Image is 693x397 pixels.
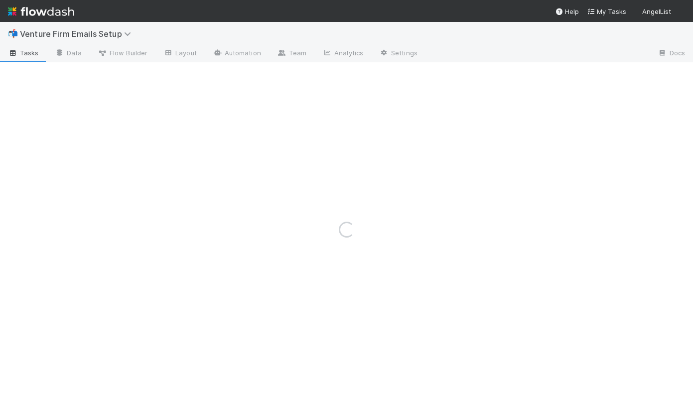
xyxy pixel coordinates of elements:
[8,29,18,38] span: 📬
[555,6,579,16] div: Help
[20,29,136,39] span: Venture Firm Emails Setup
[90,46,155,62] a: Flow Builder
[98,48,147,58] span: Flow Builder
[205,46,269,62] a: Automation
[371,46,425,62] a: Settings
[642,7,671,15] span: AngelList
[8,3,74,20] img: logo-inverted-e16ddd16eac7371096b0.svg
[8,48,39,58] span: Tasks
[650,46,693,62] a: Docs
[269,46,314,62] a: Team
[314,46,371,62] a: Analytics
[155,46,205,62] a: Layout
[675,7,685,17] img: avatar_c1f4403d-e86a-4c25-b787-2f6ef1c910cd.png
[587,6,626,16] a: My Tasks
[587,7,626,15] span: My Tasks
[47,46,90,62] a: Data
